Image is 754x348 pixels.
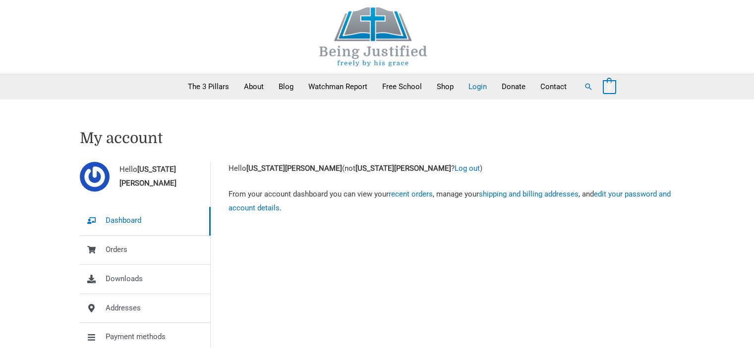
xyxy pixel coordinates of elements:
[106,301,141,315] span: Addresses
[80,265,210,294] a: Downloads
[603,82,616,91] a: View Shopping Cart, empty
[299,7,448,66] img: Being Justified
[80,206,210,235] a: Dashboard
[389,190,433,199] a: recent orders
[80,294,210,323] a: Addresses
[106,272,143,286] span: Downloads
[494,74,533,99] a: Donate
[584,82,593,91] a: Search button
[236,74,271,99] a: About
[229,190,671,212] a: edit your password and account details
[119,165,176,188] strong: [US_STATE][PERSON_NAME]
[429,74,461,99] a: Shop
[271,74,301,99] a: Blog
[479,190,579,199] a: shipping and billing addresses
[461,74,494,99] a: Login
[80,236,210,264] a: Orders
[375,74,429,99] a: Free School
[246,164,342,173] strong: [US_STATE][PERSON_NAME]
[180,74,574,99] nav: Primary Site Navigation
[106,214,141,228] span: Dashboard
[106,243,127,257] span: Orders
[106,330,166,344] span: Payment methods
[533,74,574,99] a: Contact
[355,164,451,173] strong: [US_STATE][PERSON_NAME]
[455,164,480,173] a: Log out
[301,74,375,99] a: Watchman Report
[80,129,675,147] h1: My account
[229,188,675,215] p: From your account dashboard you can view your , manage your , and .
[180,74,236,99] a: The 3 Pillars
[229,162,675,176] p: Hello (not ? )
[119,163,210,191] span: Hello
[608,83,611,91] span: 0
